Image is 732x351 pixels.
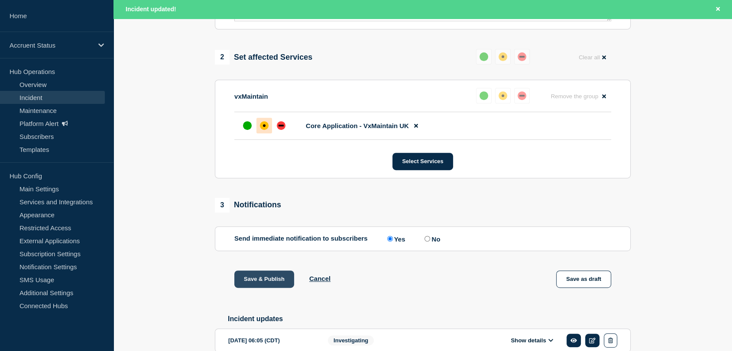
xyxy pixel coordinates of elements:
button: affected [495,88,511,103]
div: up [243,121,252,130]
input: No [424,236,430,242]
input: Yes [387,236,393,242]
button: Save & Publish [234,270,294,288]
span: 3 [215,198,230,213]
span: Incident updated! [126,6,176,13]
div: up [479,52,488,61]
span: Remove the group [551,93,598,100]
div: affected [499,91,507,100]
p: Send immediate notification to subscribers [234,235,368,243]
div: up [479,91,488,100]
div: Notifications [215,198,281,213]
div: affected [499,52,507,61]
span: 2 [215,50,230,64]
button: affected [495,49,511,64]
p: vxMaintain [234,93,268,100]
button: up [476,49,492,64]
button: Close banner [713,4,723,14]
div: Send immediate notification to subscribers [234,235,611,243]
button: Select Services [392,153,453,170]
label: No [422,235,440,243]
button: Cancel [309,275,330,282]
div: [DATE] 06:05 (CDT) [228,333,315,348]
span: Core Application - VxMaintain UK [306,122,409,129]
span: Investigating [328,335,374,345]
div: down [518,91,526,100]
button: down [514,49,530,64]
button: Save as draft [556,270,611,288]
div: Set affected Services [215,50,312,64]
button: Show details [508,337,556,344]
div: down [518,52,526,61]
div: affected [260,121,269,130]
h2: Incident updates [228,315,631,323]
button: up [476,88,492,103]
button: down [514,88,530,103]
label: Yes [385,235,405,243]
button: Remove the group [545,88,611,105]
button: Clear all [573,49,611,66]
p: Accruent Status [10,42,93,49]
div: down [277,121,285,130]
